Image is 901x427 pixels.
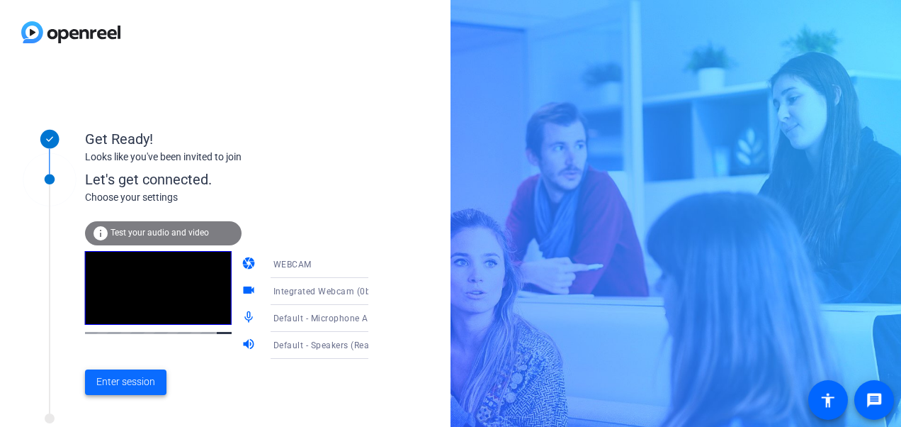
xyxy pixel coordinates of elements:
mat-icon: info [92,225,109,242]
div: Choose your settings [85,190,397,205]
span: Test your audio and video [110,228,209,238]
mat-icon: mic_none [242,310,259,327]
span: WEBCAM [273,260,312,270]
mat-icon: camera [242,256,259,273]
div: Get Ready! [85,128,368,150]
div: Let's get connected. [85,169,397,190]
mat-icon: message [866,392,883,409]
span: Integrated Webcam (0bda:554c) [273,285,408,296]
button: Enter session [85,370,166,395]
span: Default - Speakers (Realtek(R) Audio) [273,339,426,350]
div: Looks like you've been invited to join [85,150,368,165]
mat-icon: videocam [242,283,259,300]
span: Enter session [96,375,155,389]
mat-icon: accessibility [820,392,837,409]
mat-icon: volume_up [242,337,259,354]
span: Default - Microphone Array (Realtek(R) Audio) [273,312,463,323]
